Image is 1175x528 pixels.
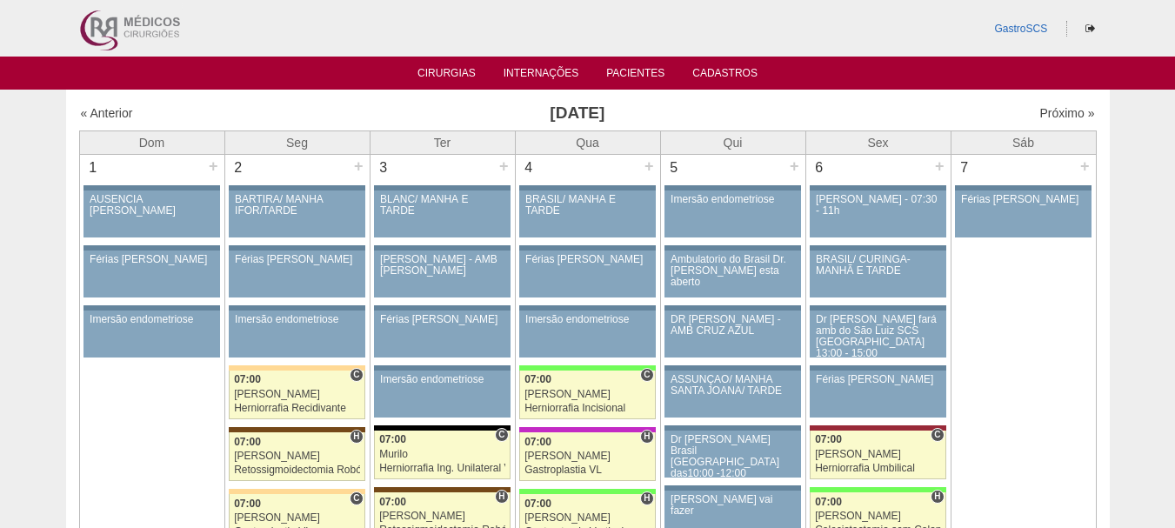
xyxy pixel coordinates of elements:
div: Key: Aviso [519,185,655,190]
a: Férias [PERSON_NAME] [374,311,510,358]
th: Qua [515,130,660,154]
th: Qui [660,130,805,154]
span: 07:00 [234,498,261,510]
a: DR [PERSON_NAME] - AMB CRUZ AZUL [664,311,800,358]
div: Key: Aviso [83,245,219,251]
a: BRASIL/ MANHÃ E TARDE [519,190,655,237]
div: DR [PERSON_NAME] - AMB CRUZ AZUL [671,314,795,337]
a: C 07:00 [PERSON_NAME] Herniorrafia Incisional [519,371,655,419]
div: 2 [225,155,252,181]
div: [PERSON_NAME] [524,389,651,400]
div: 5 [661,155,688,181]
div: 6 [806,155,833,181]
a: [PERSON_NAME] - 07:30 - 11h [810,190,945,237]
th: Seg [224,130,370,154]
div: + [206,155,221,177]
div: BRASIL/ CURINGA- MANHÃ E TARDE [816,254,940,277]
div: [PERSON_NAME] [234,451,360,462]
div: [PERSON_NAME] [234,389,360,400]
div: + [497,155,511,177]
div: Key: Aviso [519,245,655,251]
a: BARTIRA/ MANHÃ IFOR/TARDE [229,190,364,237]
a: Férias [PERSON_NAME] [229,251,364,297]
span: Consultório [931,428,944,442]
a: BRASIL/ CURINGA- MANHÃ E TARDE [810,251,945,297]
a: BLANC/ MANHÃ E TARDE [374,190,510,237]
div: Férias [PERSON_NAME] [380,314,504,325]
div: Key: Aviso [664,485,800,491]
a: Férias [PERSON_NAME] [955,190,1091,237]
a: Imersão endometriose [374,371,510,418]
div: Key: Aviso [374,185,510,190]
a: Imersão endometriose [229,311,364,358]
div: BARTIRA/ MANHÃ IFOR/TARDE [235,194,359,217]
div: Key: Aviso [810,305,945,311]
span: Hospital [931,490,944,504]
div: Key: Aviso [664,425,800,431]
span: Hospital [495,490,508,504]
div: Key: Brasil [810,487,945,492]
div: Murilo [379,449,505,460]
a: Imersão endometriose [519,311,655,358]
th: Sex [805,130,951,154]
div: [PERSON_NAME] - 07:30 - 11h [816,194,940,217]
div: Férias [PERSON_NAME] [235,254,359,265]
div: Key: Aviso [664,185,800,190]
div: Imersão endometriose [90,314,214,325]
div: Key: Aviso [664,245,800,251]
div: Key: Aviso [83,185,219,190]
a: Dr [PERSON_NAME] fará amb do São Luiz SCS [GEOGRAPHIC_DATA] 13:00 - 15:00 [810,311,945,358]
div: Key: Bartira [229,365,364,371]
div: Imersão endometriose [671,194,795,205]
div: Key: Aviso [810,185,945,190]
span: Hospital [350,430,363,444]
div: Key: Aviso [955,185,1091,190]
div: Imersão endometriose [525,314,650,325]
div: 4 [516,155,543,181]
span: 07:00 [524,498,551,510]
a: Férias [PERSON_NAME] [810,371,945,418]
a: Cadastros [692,67,758,84]
div: 3 [371,155,397,181]
div: Férias [PERSON_NAME] [961,194,1085,205]
div: Key: Aviso [229,305,364,311]
div: Key: Aviso [519,305,655,311]
span: Consultório [640,368,653,382]
div: Key: Aviso [664,305,800,311]
div: Férias [PERSON_NAME] [90,254,214,265]
div: BRASIL/ MANHÃ E TARDE [525,194,650,217]
a: Internações [504,67,579,84]
div: [PERSON_NAME] [815,449,941,460]
div: Gastroplastia VL [524,465,651,476]
div: Key: Aviso [83,305,219,311]
div: Imersão endometriose [380,374,504,385]
div: Key: Aviso [810,245,945,251]
h3: [DATE] [324,101,831,126]
div: Key: Aviso [664,365,800,371]
div: Key: Santa Joana [229,427,364,432]
div: AUSENCIA [PERSON_NAME] [90,194,214,217]
i: Sair [1085,23,1095,34]
span: 07:00 [234,436,261,448]
div: [PERSON_NAME] [379,511,505,522]
div: Dr [PERSON_NAME] fará amb do São Luiz SCS [GEOGRAPHIC_DATA] 13:00 - 15:00 [816,314,940,360]
a: H 07:00 [PERSON_NAME] Gastroplastia VL [519,432,655,481]
div: Key: Aviso [810,365,945,371]
div: Retossigmoidectomia Robótica [234,465,360,476]
div: Key: Aviso [374,245,510,251]
a: Pacientes [606,67,664,84]
div: Key: Sírio Libanês [810,425,945,431]
a: Férias [PERSON_NAME] [519,251,655,297]
div: [PERSON_NAME] [815,511,941,522]
div: Key: Aviso [374,305,510,311]
div: Herniorrafia Incisional [524,403,651,414]
a: AUSENCIA [PERSON_NAME] [83,190,219,237]
div: Key: Aviso [374,365,510,371]
th: Ter [370,130,515,154]
a: H 07:00 [PERSON_NAME] Retossigmoidectomia Robótica [229,432,364,481]
div: BLANC/ MANHÃ E TARDE [380,194,504,217]
span: 07:00 [379,433,406,445]
div: Herniorrafia Umbilical [815,463,941,474]
a: C 07:00 [PERSON_NAME] Herniorrafia Recidivante [229,371,364,419]
a: C 07:00 Murilo Herniorrafia Ing. Unilateral VL [374,431,510,479]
